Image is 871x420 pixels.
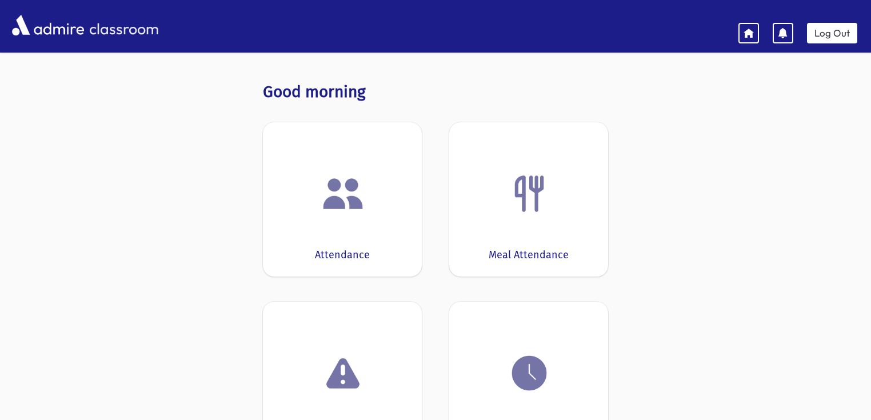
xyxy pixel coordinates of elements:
[263,82,608,102] h3: Good morning
[489,247,569,263] div: Meal Attendance
[508,351,551,395] img: clock.png
[807,23,857,43] a: Log Out
[9,12,87,38] img: AdmirePro
[315,247,370,263] div: Attendance
[321,172,365,215] img: users.png
[87,10,159,41] span: classroom
[508,172,551,215] img: Fork.png
[321,354,365,397] img: exclamation.png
